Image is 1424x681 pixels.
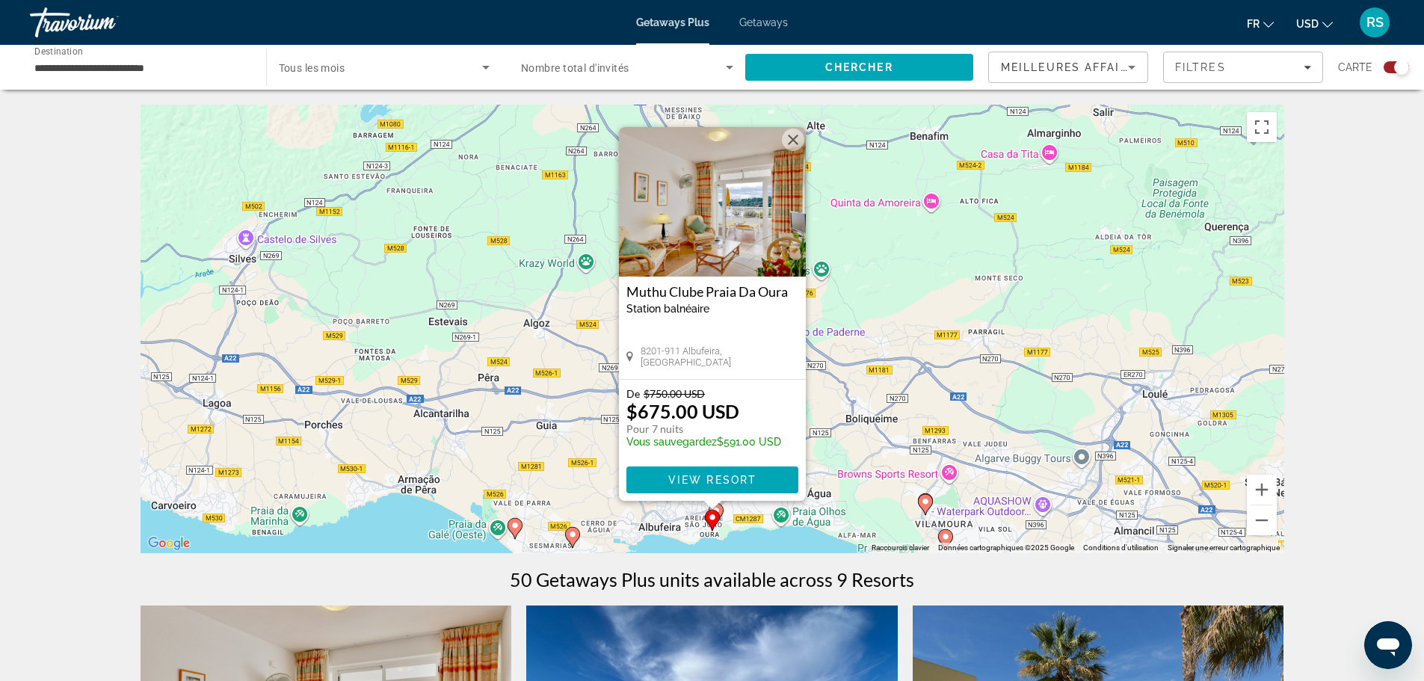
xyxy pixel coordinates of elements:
button: User Menu [1355,7,1394,38]
button: Change currency [1296,13,1333,34]
span: Vous sauvegardez [626,436,717,448]
span: Nombre total d'invités [521,62,629,74]
a: Getaways Plus [636,16,709,28]
img: Google [144,534,194,553]
p: Pour 7 nuits [626,422,781,436]
p: $675.00 USD [626,400,739,422]
input: Select destination [34,59,247,77]
a: Signaler une erreur cartographique [1168,543,1280,552]
span: View Resort [668,474,756,486]
span: fr [1247,18,1260,30]
img: Muthu Clube Praia Da Oura [619,127,806,277]
button: Search [745,54,974,81]
a: Ouvrir cette zone dans Google Maps (dans une nouvelle fenêtre) [144,534,194,553]
button: Zoom arrière [1247,505,1277,535]
button: Passer en plein écran [1247,112,1277,142]
a: Conditions d'utilisation (s'ouvre dans un nouvel onglet) [1083,543,1159,552]
span: Station balnéaire [626,303,709,315]
span: USD [1296,18,1319,30]
span: De [626,387,640,400]
mat-select: Sort by [1001,58,1135,76]
span: Filtres [1175,61,1226,73]
span: Données cartographiques ©2025 Google [938,543,1074,552]
button: Change language [1247,13,1274,34]
p: $591.00 USD [626,436,781,448]
span: 8201-911 Albufeira, [GEOGRAPHIC_DATA] [641,345,798,368]
span: RS [1366,15,1384,30]
button: Filters [1163,52,1323,83]
button: Zoom avant [1247,475,1277,505]
span: Meilleures affaires [1001,61,1144,73]
button: Fermer [782,129,804,151]
button: Raccourcis clavier [872,543,929,553]
span: Destination [34,46,83,56]
span: Carte [1338,57,1372,78]
iframe: Bouton de lancement de la fenêtre de messagerie [1364,621,1412,669]
span: Chercher [825,61,893,73]
a: Travorium [30,3,179,42]
h1: 50 Getaways Plus units available across 9 Resorts [510,568,914,591]
a: Getaways [739,16,788,28]
button: View Resort [626,466,798,493]
span: Tous les mois [279,62,345,74]
a: Muthu Clube Praia Da Oura [626,284,798,299]
span: $750.00 USD [644,387,705,400]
